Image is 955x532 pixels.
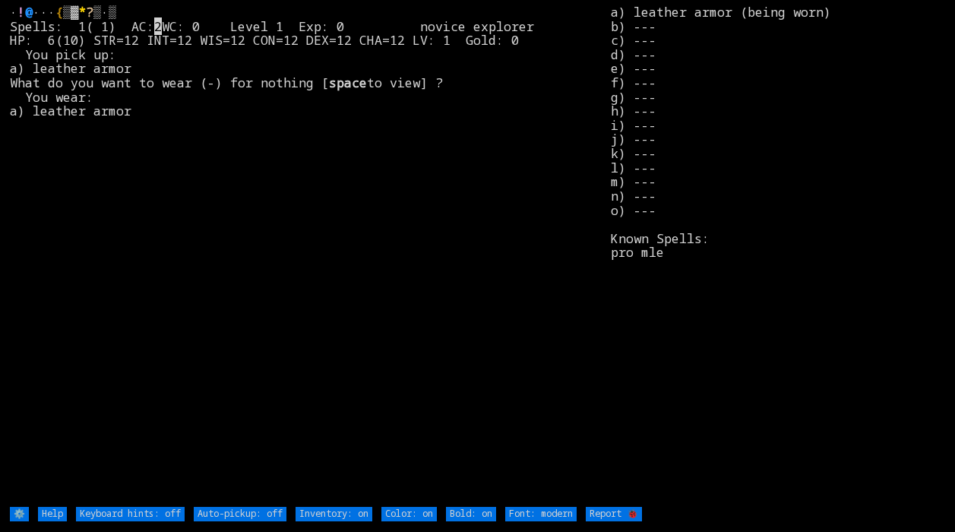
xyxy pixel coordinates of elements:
input: Color: on [381,507,437,521]
input: Auto-pickup: off [194,507,286,521]
input: Inventory: on [296,507,372,521]
font: ? [86,3,93,21]
larn: · ··· ▒▓ ▒·▒ Spells: 1( 1) AC: WC: 0 Level 1 Exp: 0 novice explorer HP: 6(10) STR=12 INT=12 WIS=1... [10,5,612,505]
mark: 2 [154,17,162,35]
input: Font: modern [505,507,577,521]
stats: a) leather armor (being worn) b) --- c) --- d) --- e) --- f) --- g) --- h) --- i) --- j) --- k) -... [611,5,945,505]
font: { [55,3,63,21]
input: Bold: on [446,507,496,521]
input: ⚙️ [10,507,29,521]
input: Help [38,507,67,521]
input: Keyboard hints: off [76,507,185,521]
font: ! [17,3,25,21]
font: @ [25,3,33,21]
b: space [329,74,367,91]
input: Report 🐞 [586,507,642,521]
